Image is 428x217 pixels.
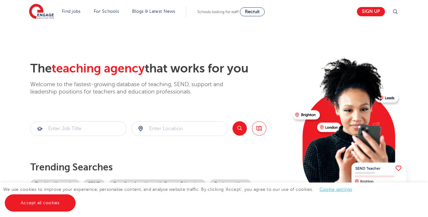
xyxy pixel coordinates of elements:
[31,122,126,136] input: Submit
[30,179,80,189] a: Teaching Vacancies
[240,7,265,16] a: Recruit
[30,161,288,173] p: Trending searches
[131,121,228,136] div: Submit
[320,187,352,192] a: Cookie settings
[245,9,260,14] span: Recruit
[197,10,239,14] span: Schools looking for staff
[132,9,175,14] a: Blogs & Latest News
[109,179,206,189] a: Benefits of working with Engage Education
[210,179,251,189] a: Register with us
[30,81,241,96] p: Welcome to the fastest-growing database of teaching, SEND, support and leadership positions for t...
[5,194,76,212] a: Accept all cookies
[3,187,359,205] span: We use cookies to improve your experience, personalise content, and analyse website traffic. By c...
[30,121,127,136] div: Submit
[84,179,105,189] a: SEND
[94,9,119,14] a: For Schools
[52,62,145,75] span: teaching agency
[30,61,288,76] h2: The that works for you
[29,4,54,20] img: Engage Education
[357,7,385,16] a: Sign up
[132,122,227,136] input: Submit
[232,121,247,136] button: Search
[62,9,81,14] a: Find jobs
